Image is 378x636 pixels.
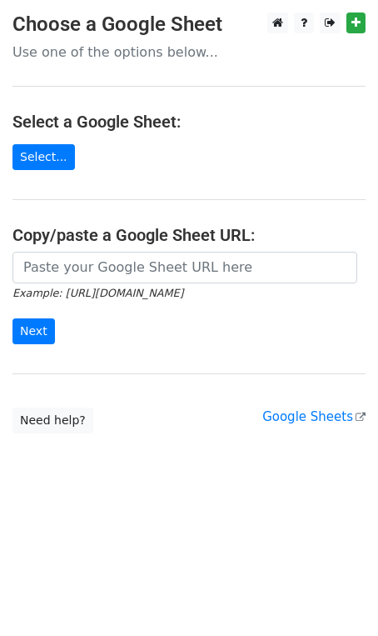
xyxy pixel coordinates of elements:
[12,13,366,37] h3: Choose a Google Sheet
[12,287,183,299] small: Example: [URL][DOMAIN_NAME]
[12,43,366,61] p: Use one of the options below...
[12,144,75,170] a: Select...
[295,556,378,636] iframe: Chat Widget
[12,112,366,132] h4: Select a Google Sheet:
[12,252,357,283] input: Paste your Google Sheet URL here
[262,409,366,424] a: Google Sheets
[12,408,93,433] a: Need help?
[12,225,366,245] h4: Copy/paste a Google Sheet URL:
[12,318,55,344] input: Next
